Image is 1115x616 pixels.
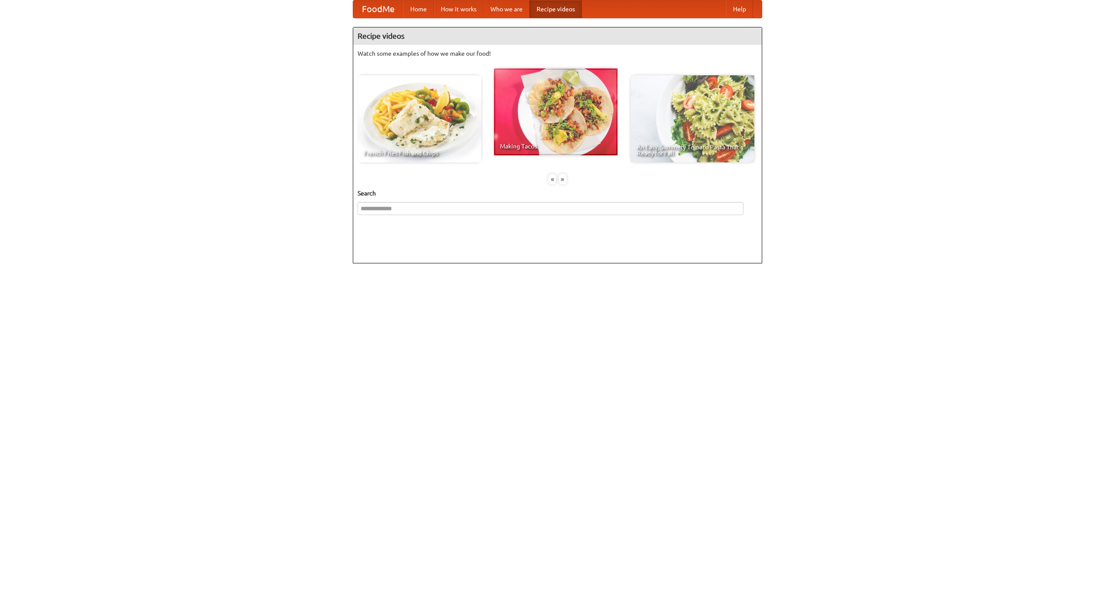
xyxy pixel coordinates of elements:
[403,0,434,18] a: Home
[637,144,748,156] span: An Easy, Summery Tomato Pasta That's Ready for Fall
[358,49,757,58] p: Watch some examples of how we make our food!
[530,0,582,18] a: Recipe videos
[358,75,481,162] a: French Fries Fish and Chips
[726,0,753,18] a: Help
[353,27,762,45] h4: Recipe videos
[364,150,475,156] span: French Fries Fish and Chips
[434,0,483,18] a: How it works
[631,75,754,162] a: An Easy, Summery Tomato Pasta That's Ready for Fall
[500,143,612,149] span: Making Tacos
[358,189,757,198] h5: Search
[483,0,530,18] a: Who we are
[353,0,403,18] a: FoodMe
[559,174,567,185] div: »
[548,174,556,185] div: «
[494,68,618,155] a: Making Tacos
